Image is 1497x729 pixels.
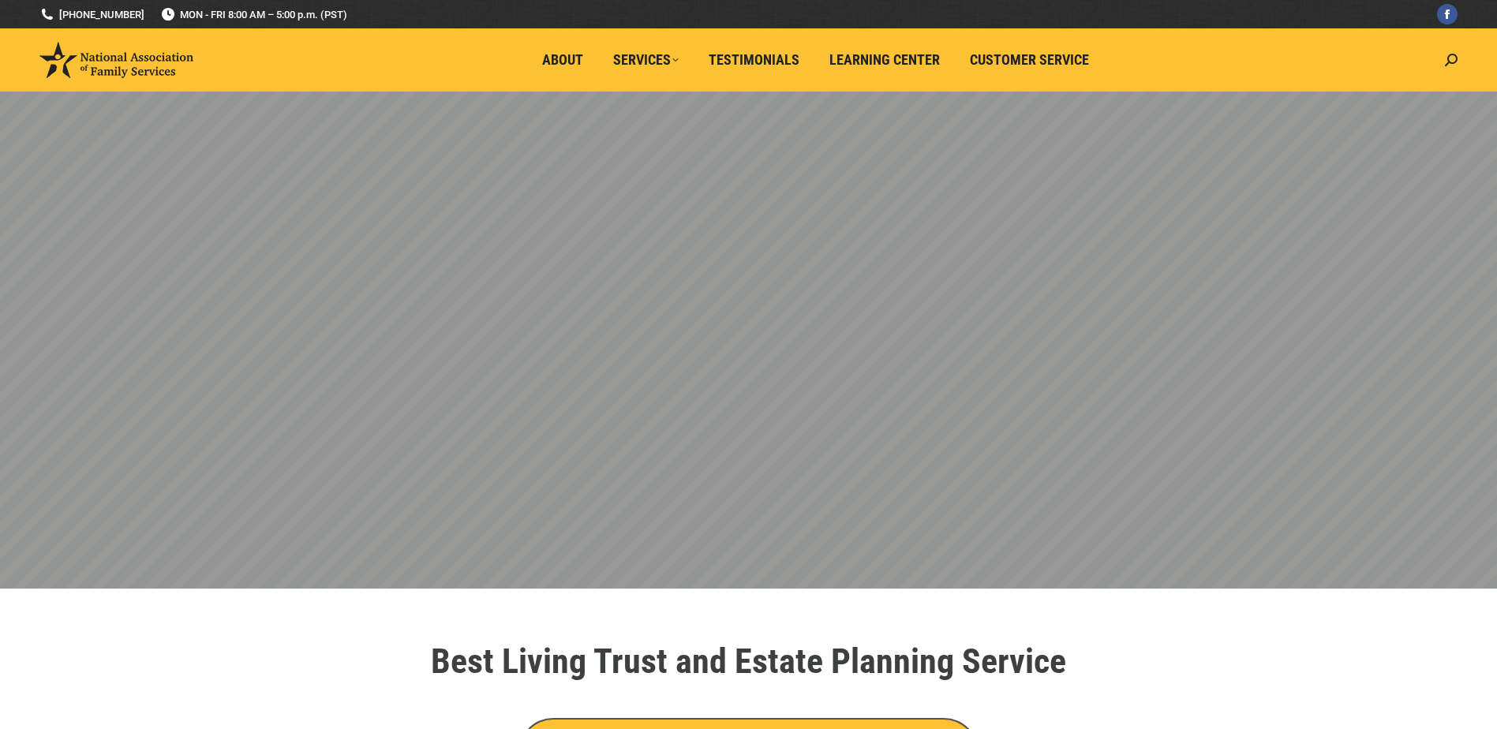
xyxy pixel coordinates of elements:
[1437,4,1458,24] a: Facebook page opens in new window
[709,51,799,69] span: Testimonials
[959,45,1100,75] a: Customer Service
[698,45,810,75] a: Testimonials
[970,51,1089,69] span: Customer Service
[307,644,1191,679] h1: Best Living Trust and Estate Planning Service
[160,7,347,22] span: MON - FRI 8:00 AM – 5:00 p.m. (PST)
[613,51,679,69] span: Services
[39,7,144,22] a: [PHONE_NUMBER]
[818,45,951,75] a: Learning Center
[39,42,193,78] img: National Association of Family Services
[829,51,940,69] span: Learning Center
[531,45,594,75] a: About
[542,51,583,69] span: About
